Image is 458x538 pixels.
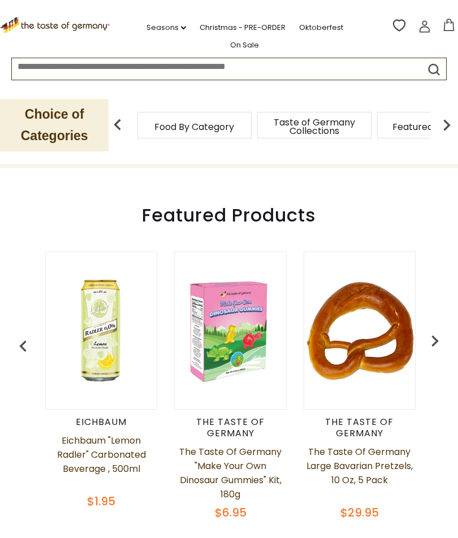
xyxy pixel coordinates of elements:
[106,114,129,136] img: previous arrow
[299,21,343,34] a: Oktoberfest
[435,114,458,136] img: next arrow
[12,335,34,358] img: previous arrow
[200,21,286,34] a: Christmas - PRE-ORDER
[424,329,446,352] img: previous arrow
[146,21,186,34] a: Seasons
[45,433,157,490] a: Eichbaum "Lemon Radler" Carbonated Beverage , 500ml
[304,445,416,501] a: The Taste of Germany Large Bavarian Pretzels, 10 oz, 5 pack
[304,504,416,521] div: $29.95
[304,275,415,386] img: The Taste of Germany Large Bavarian Pretzels, 10 oz, 5 pack
[46,275,157,386] img: Eichbaum
[230,39,259,51] a: On Sale
[174,445,286,501] a: The Taste of Germany "Make Your Own Dinosaur Gummies" Kit, 180g
[269,118,360,135] a: Taste of Germany Collections
[174,504,286,521] div: $6.95
[304,416,416,439] div: The Taste of Germany
[174,416,286,439] div: The Taste of Germany
[154,123,234,131] a: Food By Category
[45,416,157,428] div: Eichbaum
[175,275,286,386] img: The Taste of Germany
[45,493,157,510] div: $1.95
